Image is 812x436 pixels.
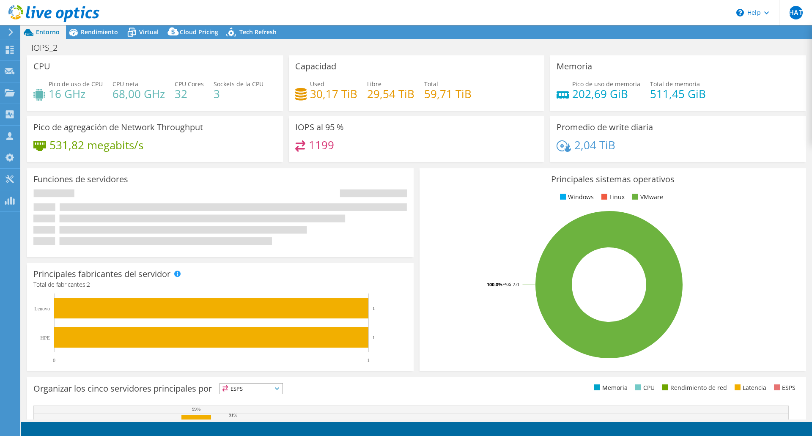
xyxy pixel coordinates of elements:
[175,80,204,88] span: CPU Cores
[239,28,277,36] span: Tech Refresh
[112,89,165,99] h4: 68,00 GHz
[180,28,218,36] span: Cloud Pricing
[373,306,375,311] text: 1
[592,383,628,392] li: Memoria
[295,123,344,132] h3: IOPS al 95 %
[557,123,653,132] h3: Promedio de write diaria
[34,306,50,312] text: Lenovo
[736,9,744,16] svg: \n
[112,80,138,88] span: CPU neta
[49,80,103,88] span: Pico de uso de CPU
[424,80,438,88] span: Total
[192,406,200,411] text: 99%
[367,357,370,363] text: 1
[214,89,263,99] h4: 3
[49,140,143,150] h4: 531,82 megabits/s
[310,80,324,88] span: Used
[574,140,615,150] h4: 2,04 TiB
[295,62,336,71] h3: Capacidad
[789,6,803,19] span: HAT
[40,335,50,341] text: HPE
[27,43,71,52] h1: IOPS_2
[502,281,519,288] tspan: ESXi 7.0
[558,192,594,202] li: Windows
[310,89,357,99] h4: 30,17 TiB
[557,62,592,71] h3: Memoria
[87,280,90,288] span: 2
[220,384,283,394] span: ESPS
[33,62,50,71] h3: CPU
[572,89,640,99] h4: 202,69 GiB
[572,80,640,88] span: Pico de uso de memoria
[33,175,128,184] h3: Funciones de servidores
[229,412,237,417] text: 91%
[660,383,727,392] li: Rendimiento de red
[424,89,472,99] h4: 59,71 TiB
[81,28,118,36] span: Rendimiento
[33,269,170,279] h3: Principales fabricantes del servidor
[599,192,625,202] li: Linux
[426,175,800,184] h3: Principales sistemas operativos
[650,89,706,99] h4: 511,45 GiB
[650,80,700,88] span: Total de memoria
[630,192,663,202] li: VMware
[367,80,381,88] span: Libre
[53,357,55,363] text: 0
[33,280,407,289] h4: Total de fabricantes:
[772,383,796,392] li: ESPS
[214,80,263,88] span: Sockets de la CPU
[309,140,334,150] h4: 1199
[732,383,766,392] li: Latencia
[373,335,375,340] text: 1
[49,89,103,99] h4: 16 GHz
[487,281,502,288] tspan: 100.0%
[367,89,414,99] h4: 29,54 TiB
[33,123,203,132] h3: Pico de agregación de Network Throughput
[36,28,60,36] span: Entorno
[633,383,655,392] li: CPU
[175,89,204,99] h4: 32
[139,28,159,36] span: Virtual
